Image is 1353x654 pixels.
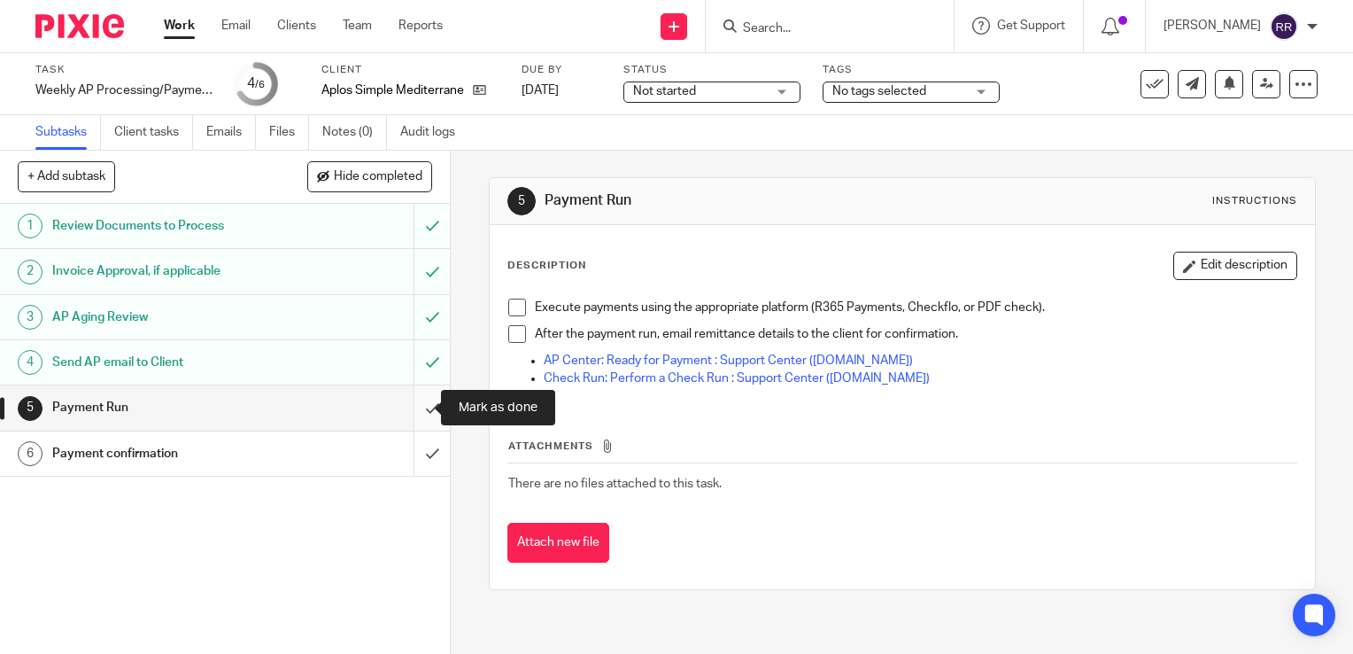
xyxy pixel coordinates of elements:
[398,17,443,35] a: Reports
[18,441,43,466] div: 6
[247,74,265,94] div: 4
[507,523,609,563] button: Attach new file
[18,214,43,238] div: 1
[545,191,939,210] h1: Payment Run
[823,63,1000,77] label: Tags
[52,440,282,467] h1: Payment confirmation
[206,115,256,150] a: Emails
[35,63,213,77] label: Task
[221,17,251,35] a: Email
[522,63,601,77] label: Due by
[343,17,372,35] a: Team
[633,85,696,97] span: Not started
[508,478,722,490] span: There are no files attached to this task.
[52,258,282,284] h1: Invoice Approval, if applicable
[535,299,1296,316] p: Execute payments using the appropriate platform (R365 Payments, Checkflo, or PDF check).
[164,17,195,35] a: Work
[307,161,432,191] button: Hide completed
[52,304,282,331] h1: AP Aging Review
[507,259,586,273] p: Description
[741,21,901,37] input: Search
[114,115,193,150] a: Client tasks
[18,350,43,375] div: 4
[321,63,499,77] label: Client
[522,84,559,97] span: [DATE]
[52,213,282,239] h1: Review Documents to Process
[35,14,124,38] img: Pixie
[52,349,282,376] h1: Send AP email to Client
[334,170,422,184] span: Hide completed
[18,260,43,284] div: 2
[544,372,930,385] a: Check Run: Perform a Check Run : Support Center ([DOMAIN_NAME])
[255,80,265,90] small: /6
[18,305,43,330] div: 3
[35,82,213,99] div: Weekly AP Processing/Payment
[832,85,926,97] span: No tags selected
[35,115,101,150] a: Subtasks
[277,17,316,35] a: Clients
[18,161,115,191] button: + Add subtask
[1164,17,1261,35] p: [PERSON_NAME]
[321,82,464,99] p: Aplos Simple Mediterranean
[1212,194,1297,208] div: Instructions
[508,441,593,451] span: Attachments
[400,115,468,150] a: Audit logs
[52,394,282,421] h1: Payment Run
[269,115,309,150] a: Files
[997,19,1065,32] span: Get Support
[1173,252,1297,280] button: Edit description
[535,325,1296,343] p: After the payment run, email remittance details to the client for confirmation.
[18,396,43,421] div: 5
[322,115,387,150] a: Notes (0)
[623,63,800,77] label: Status
[1270,12,1298,41] img: svg%3E
[507,187,536,215] div: 5
[544,354,913,367] a: AP Center: Ready for Payment : Support Center ([DOMAIN_NAME])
